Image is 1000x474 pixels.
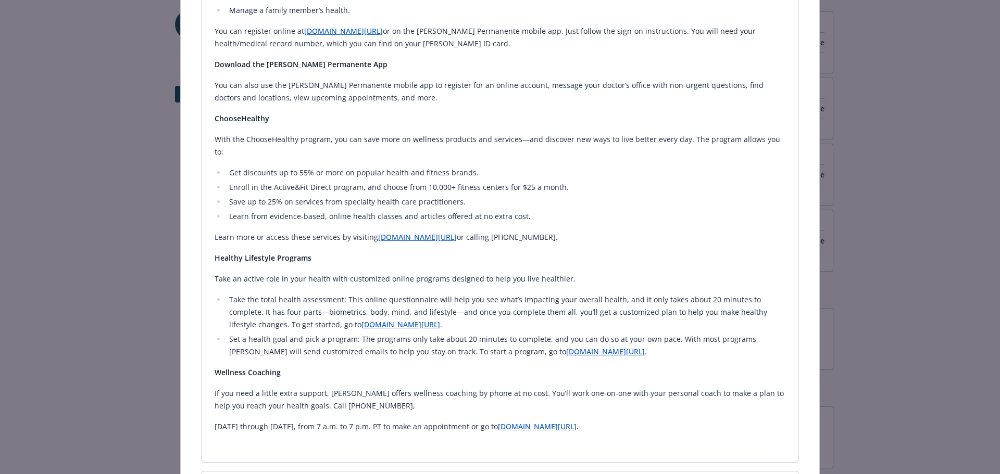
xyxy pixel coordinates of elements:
[215,253,311,263] strong: Healthy Lifestyle Programs
[215,231,786,244] p: Learn more or access these services by visiting or calling [PHONE_NUMBER].
[226,210,786,223] li: Learn from evidence-based, online health classes and articles offered at no extra cost.
[226,333,786,358] li: Set a health goal and pick a program: The programs only take about 20 minutes to complete, and yo...
[215,420,786,433] p: [DATE] through [DATE], from 7 a.m. to 7 p.m. PT to make an appointment or go to .
[215,25,786,50] p: You can register online at or on the [PERSON_NAME] Permanente mobile app. Just follow the sign-on...
[378,232,457,242] a: [DOMAIN_NAME][URL]
[226,196,786,208] li: Save up to 25% on services from specialty health care practitioners.
[226,293,786,331] li: Take the total health assessment: This online questionnaire will help you see what’s impacting yo...
[498,421,577,431] a: [DOMAIN_NAME][URL]
[226,166,786,179] li: Get discounts up to 55% or more on popular health and fitness brands.
[566,347,645,356] a: [DOMAIN_NAME][URL]
[226,181,786,194] li: Enroll in the Active&Fit Direct program, and choose from 10,000+ fitness centers for $25 a month.
[215,273,786,285] p: Take an active role in your health with customized online programs designed to help you live heal...
[215,367,281,377] strong: Wellness Coaching
[226,4,786,17] li: Manage a family member’s health.
[304,26,383,36] a: [DOMAIN_NAME][URL]
[215,133,786,158] p: With the ChooseHealthy program, you can save more on wellness products and services—and discover ...
[215,59,387,69] strong: Download the [PERSON_NAME] Permanente App
[215,79,786,104] p: You can also use the [PERSON_NAME] Permanente mobile app to register for an online account, messa...
[215,387,786,412] p: If you need a little extra support, [PERSON_NAME] offers wellness coaching by phone at no cost. Y...
[215,113,269,123] strong: ChooseHealthy
[361,319,440,329] a: [DOMAIN_NAME][URL]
